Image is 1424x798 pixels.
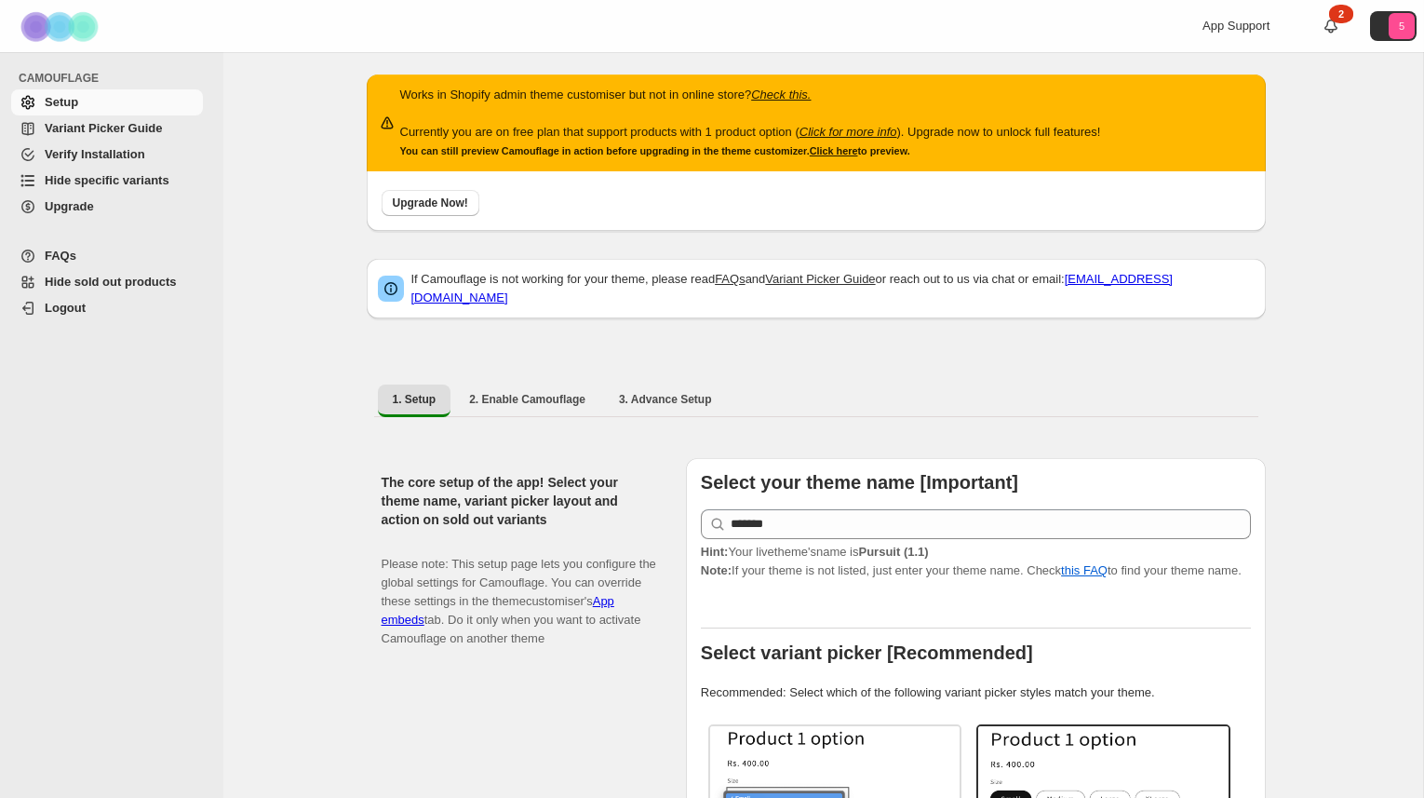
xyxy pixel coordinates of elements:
[400,145,910,156] small: You can still preview Camouflage in action before upgrading in the theme customizer. to preview.
[619,392,712,407] span: 3. Advance Setup
[1370,11,1417,41] button: Avatar with initials 5
[11,269,203,295] a: Hide sold out products
[765,272,875,286] a: Variant Picker Guide
[1202,19,1270,33] span: App Support
[701,563,732,577] strong: Note:
[715,272,746,286] a: FAQs
[382,473,656,529] h2: The core setup of the app! Select your theme name, variant picker layout and action on sold out v...
[393,196,468,210] span: Upgrade Now!
[701,683,1251,702] p: Recommended: Select which of the following variant picker styles match your theme.
[45,249,76,263] span: FAQs
[11,89,203,115] a: Setup
[382,190,479,216] button: Upgrade Now!
[701,543,1251,580] p: If your theme is not listed, just enter your theme name. Check to find your theme name.
[701,642,1033,663] b: Select variant picker [Recommended]
[15,1,108,52] img: Camouflage
[19,71,210,86] span: CAMOUFLAGE
[469,392,585,407] span: 2. Enable Camouflage
[411,270,1255,307] p: If Camouflage is not working for your theme, please read and or reach out to us via chat or email:
[810,145,858,156] a: Click here
[45,275,177,289] span: Hide sold out products
[400,86,1101,104] p: Works in Shopify admin theme customiser but not in online store?
[1061,563,1108,577] a: this FAQ
[1399,20,1404,32] text: 5
[45,199,94,213] span: Upgrade
[799,125,897,139] a: Click for more info
[382,536,656,648] p: Please note: This setup page lets you configure the global settings for Camouflage. You can overr...
[701,545,729,559] strong: Hint:
[1389,13,1415,39] span: Avatar with initials 5
[1322,17,1340,35] a: 2
[45,121,162,135] span: Variant Picker Guide
[45,147,145,161] span: Verify Installation
[45,301,86,315] span: Logout
[701,545,929,559] span: Your live theme's name is
[393,392,437,407] span: 1. Setup
[45,95,78,109] span: Setup
[45,173,169,187] span: Hide specific variants
[11,115,203,142] a: Variant Picker Guide
[11,168,203,194] a: Hide specific variants
[701,472,1018,493] b: Select your theme name [Important]
[11,295,203,321] a: Logout
[1329,5,1353,23] div: 2
[11,142,203,168] a: Verify Installation
[858,545,928,559] strong: Pursuit (1.1)
[11,194,203,220] a: Upgrade
[11,243,203,269] a: FAQs
[400,123,1101,142] p: Currently you are on free plan that support products with 1 product option ( ). Upgrade now to un...
[751,88,811,101] a: Check this.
